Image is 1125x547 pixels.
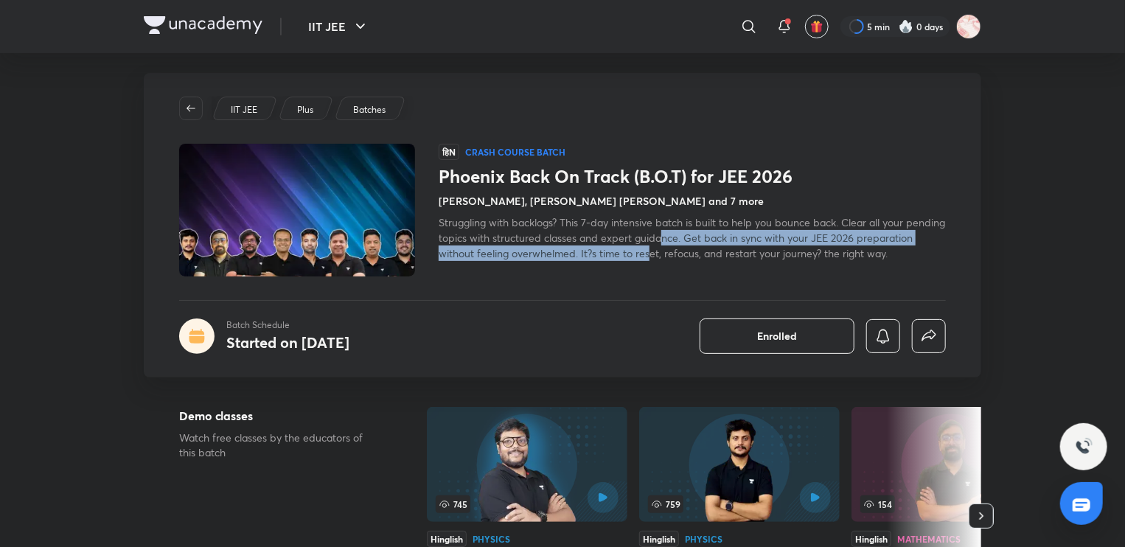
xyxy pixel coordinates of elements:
img: Thumbnail [177,142,417,278]
img: ttu [1075,438,1093,456]
button: avatar [805,15,829,38]
h4: Started on [DATE] [226,332,349,352]
img: streak [899,19,913,34]
span: 154 [860,495,895,513]
h4: [PERSON_NAME], [PERSON_NAME] [PERSON_NAME] and 7 more [439,193,764,209]
img: Company Logo [144,16,262,34]
p: Plus [297,103,313,116]
div: Hinglish [851,531,891,547]
div: Physics [685,534,722,543]
div: Hinglish [427,531,467,547]
div: Physics [473,534,510,543]
p: Crash course Batch [465,146,565,158]
img: avatar [810,20,823,33]
span: 759 [648,495,683,513]
a: Company Logo [144,16,262,38]
h5: Demo classes [179,407,380,425]
button: Enrolled [700,318,854,354]
a: Batches [351,103,389,116]
span: Struggling with backlogs? This 7-day intensive batch is built to help you bounce back. Clear all ... [439,215,945,260]
img: Kritika Singh [956,14,981,39]
h1: Phoenix Back On Track (B.O.T) for JEE 2026 [439,166,946,187]
button: IIT JEE [299,12,378,41]
p: Watch free classes by the educators of this batch [179,431,380,460]
div: Hinglish [639,531,679,547]
a: IIT JEE [229,103,260,116]
span: हिN [439,144,459,160]
p: Batch Schedule [226,318,349,332]
span: Enrolled [757,329,797,344]
span: 745 [436,495,470,513]
p: Batches [353,103,386,116]
p: IIT JEE [231,103,257,116]
a: Plus [295,103,316,116]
